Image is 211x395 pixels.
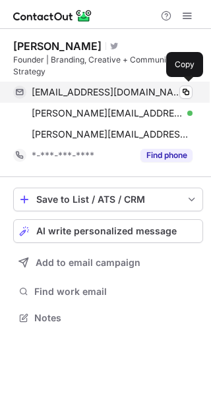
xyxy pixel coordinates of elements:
img: ContactOut v5.3.10 [13,8,92,24]
div: [PERSON_NAME] [13,39,102,53]
span: [PERSON_NAME][EMAIL_ADDRESS][DOMAIN_NAME] [32,128,193,140]
span: Notes [34,312,198,324]
button: Add to email campaign [13,251,203,275]
div: Save to List / ATS / CRM [36,194,180,205]
span: AI write personalized message [36,226,177,236]
button: Find work email [13,282,203,301]
span: Find work email [34,286,198,298]
span: [PERSON_NAME][EMAIL_ADDRESS][DOMAIN_NAME] [32,107,183,119]
span: [EMAIL_ADDRESS][DOMAIN_NAME] [32,86,183,98]
div: Founder | Branding, Creative + Communication Strategy [13,54,203,78]
span: Add to email campaign [36,257,140,268]
button: save-profile-one-click [13,188,203,211]
button: AI write personalized message [13,219,203,243]
button: Notes [13,309,203,327]
button: Reveal Button [140,149,193,162]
